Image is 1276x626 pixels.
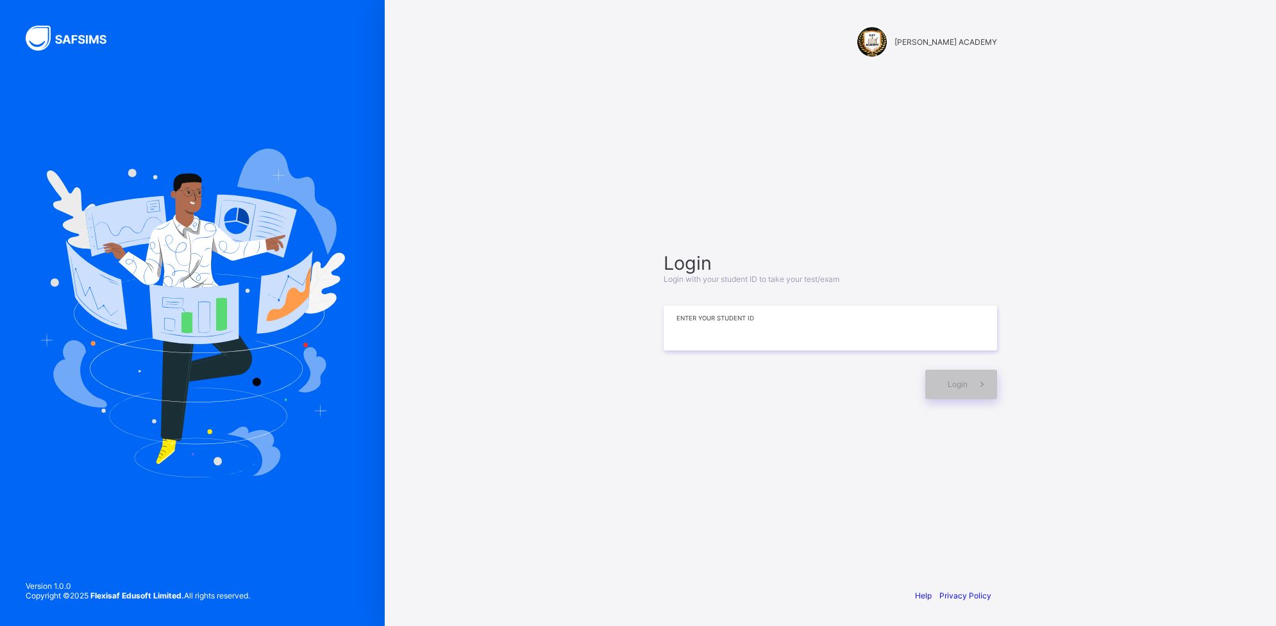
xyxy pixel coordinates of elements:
[26,26,122,51] img: SAFSIMS Logo
[894,37,997,47] span: [PERSON_NAME] ACADEMY
[40,149,345,477] img: Hero Image
[664,274,839,284] span: Login with your student ID to take your test/exam
[26,591,250,600] span: Copyright © 2025 All rights reserved.
[915,591,932,600] a: Help
[939,591,991,600] a: Privacy Policy
[664,252,997,274] span: Login
[90,591,184,600] strong: Flexisaf Edusoft Limited.
[26,581,250,591] span: Version 1.0.0
[948,379,968,389] span: Login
